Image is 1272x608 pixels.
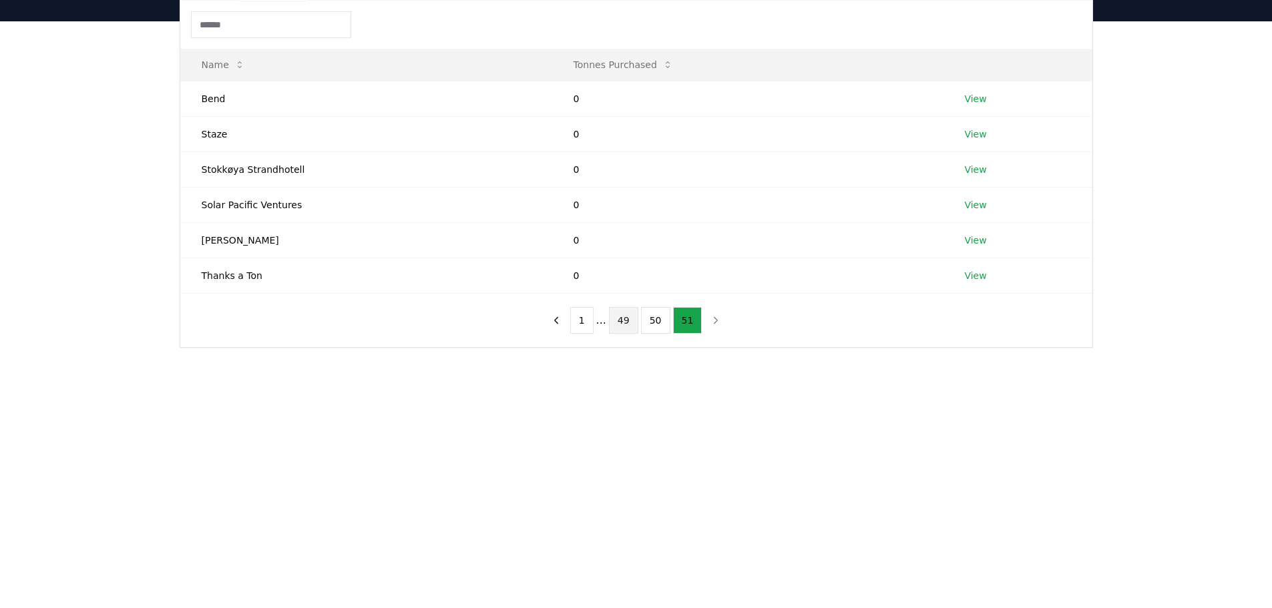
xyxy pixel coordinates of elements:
td: Solar Pacific Ventures [180,187,552,222]
button: 49 [609,307,638,334]
a: View [964,269,986,282]
td: Stokkøya Strandhotell [180,151,552,187]
td: 0 [552,187,943,222]
button: Tonnes Purchased [563,51,684,78]
button: previous page [545,307,568,334]
td: Staze [180,116,552,151]
a: View [964,127,986,141]
li: ... [596,312,606,328]
td: 0 [552,116,943,151]
td: Bend [180,81,552,116]
button: 51 [673,307,702,334]
td: Thanks a Ton [180,258,552,293]
button: 1 [570,307,594,334]
td: 0 [552,151,943,187]
a: View [964,92,986,105]
td: 0 [552,258,943,293]
td: [PERSON_NAME] [180,222,552,258]
a: View [964,198,986,212]
button: 50 [641,307,670,334]
a: View [964,234,986,247]
td: 0 [552,222,943,258]
td: 0 [552,81,943,116]
button: Name [191,51,256,78]
a: View [964,163,986,176]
